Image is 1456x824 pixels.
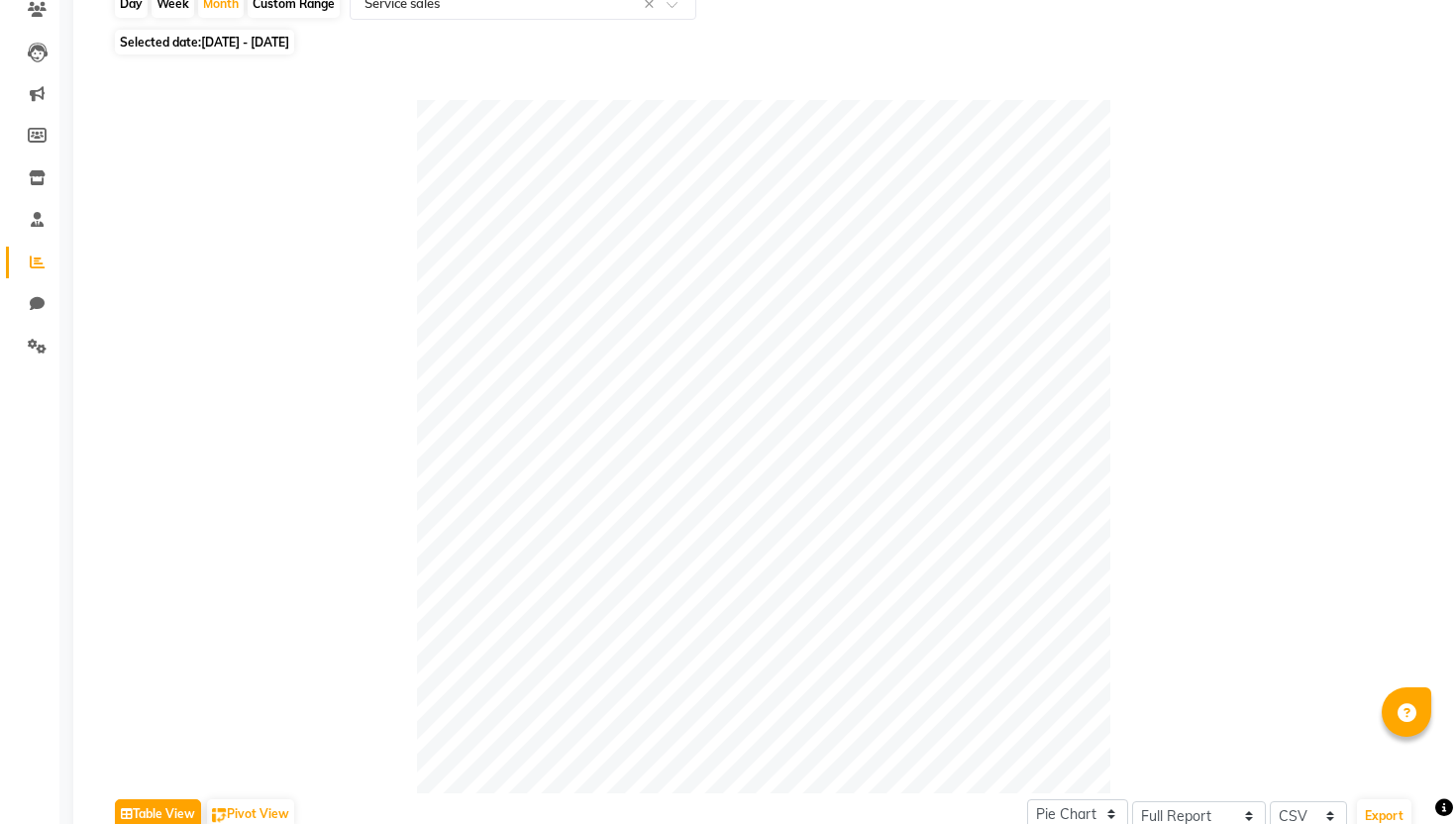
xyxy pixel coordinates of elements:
span: Selected date: [115,30,294,54]
img: pivot.png [212,808,227,823]
span: [DATE] - [DATE] [201,35,289,50]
